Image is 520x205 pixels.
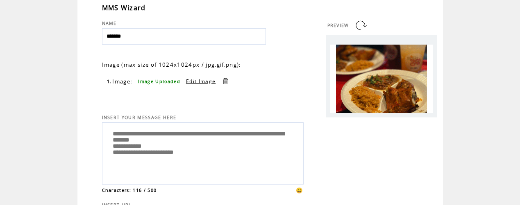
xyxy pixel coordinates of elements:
[186,78,216,85] a: Edit Image
[327,23,349,28] span: PREVIEW
[102,20,117,26] span: NAME
[112,78,132,85] span: Image:
[221,77,229,85] a: Delete this item
[102,115,177,120] span: INSERT YOUR MESSAGE HERE
[296,187,303,194] span: 😀
[107,79,112,84] span: 1.
[102,187,157,193] span: Characters: 116 / 500
[138,79,180,84] span: Image Uploaded
[102,61,241,68] span: Image (max size of 1024x1024px / jpg,gif,png):
[102,3,146,12] span: MMS Wizard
